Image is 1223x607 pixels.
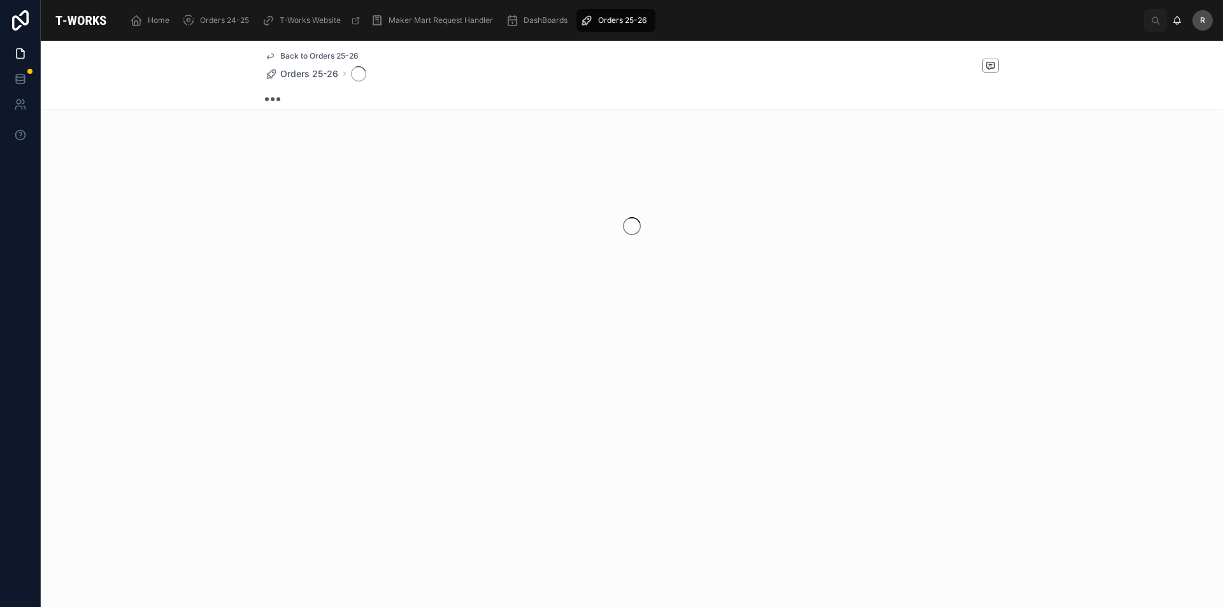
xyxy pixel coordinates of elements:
a: Orders 25-26 [576,9,655,32]
a: Home [126,9,178,32]
span: DashBoards [524,15,568,25]
span: Back to Orders 25-26 [280,51,359,61]
span: Maker Mart Request Handler [389,15,493,25]
span: Orders 24-25 [200,15,249,25]
span: T-Works Website [280,15,341,25]
a: Maker Mart Request Handler [367,9,502,32]
a: Orders 24-25 [178,9,258,32]
a: Back to Orders 25-26 [265,51,359,61]
img: App logo [51,10,111,31]
span: Orders 25-26 [598,15,647,25]
a: T-Works Website [258,9,367,32]
span: Home [148,15,169,25]
div: scrollable content [121,6,1144,34]
span: R [1200,15,1205,25]
span: Orders 25-26 [280,68,338,80]
a: DashBoards [502,9,576,32]
a: Orders 25-26 [265,68,338,80]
